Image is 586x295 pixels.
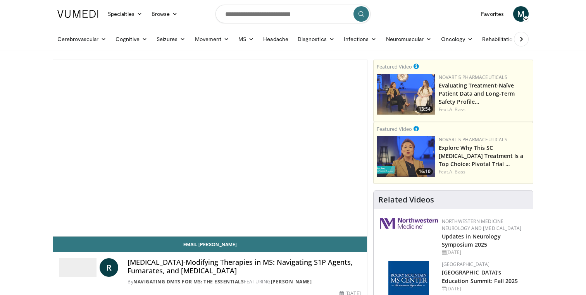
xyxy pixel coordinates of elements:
a: Novartis Pharmaceuticals [439,74,507,81]
a: Movement [190,31,234,47]
div: Feat. [439,106,530,113]
a: A. Bass [449,168,465,175]
img: fac2b8e8-85fa-4965-ac55-c661781e9521.png.150x105_q85_crop-smart_upscale.png [377,136,435,177]
video-js: Video Player [53,60,367,237]
a: Browse [147,6,183,22]
a: [GEOGRAPHIC_DATA] [442,261,490,268]
a: Cognitive [111,31,152,47]
h4: Related Videos [378,195,434,204]
a: Headache [259,31,293,47]
div: Feat. [439,168,530,175]
h4: [MEDICAL_DATA]-Modifying Therapies in MS: Navigating S1P Agents, Fumarates, and [MEDICAL_DATA] [128,258,361,275]
div: [DATE] [442,285,527,292]
a: [GEOGRAPHIC_DATA]'s Education Summit: Fall 2025 [442,269,518,284]
a: Cerebrovascular [53,31,111,47]
a: Diagnostics [293,31,339,47]
span: 13:54 [416,106,433,113]
a: Seizures [152,31,190,47]
img: 2a462fb6-9365-492a-ac79-3166a6f924d8.png.150x105_q85_autocrop_double_scale_upscale_version-0.2.jpg [380,218,438,229]
a: Updates in Neurology Symposium 2025 [442,233,501,248]
a: Favorites [476,6,508,22]
a: Navigating DMTs for MS: The Essentials [133,278,244,285]
a: 13:54 [377,74,435,115]
div: By FEATURING [128,278,361,285]
a: Evaluating Treatment-Naïve Patient Data and Long-Term Safety Profile… [439,82,515,105]
a: Explore Why This SC [MEDICAL_DATA] Treatment Is a Top Choice: Pivotal Trial … [439,144,524,168]
a: Novartis Pharmaceuticals [439,136,507,143]
a: Rehabilitation [477,31,520,47]
img: Navigating DMTs for MS: The Essentials [59,258,97,277]
a: M [513,6,529,22]
a: Email [PERSON_NAME] [53,237,367,252]
a: Northwestern Medicine Neurology and [MEDICAL_DATA] [442,218,522,232]
a: [PERSON_NAME] [271,278,312,285]
small: Featured Video [377,63,412,70]
div: [DATE] [442,249,527,256]
img: VuMedi Logo [57,10,98,18]
a: Infections [339,31,381,47]
a: 16:10 [377,136,435,177]
img: 37a18655-9da9-4d40-a34e-6cccd3ffc641.png.150x105_q85_crop-smart_upscale.png [377,74,435,115]
a: A. Bass [449,106,465,113]
a: Neuromuscular [381,31,436,47]
a: R [100,258,118,277]
small: Featured Video [377,125,412,132]
span: 16:10 [416,168,433,175]
a: Oncology [436,31,478,47]
a: MS [234,31,259,47]
a: Specialties [103,6,147,22]
input: Search topics, interventions [215,5,371,23]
